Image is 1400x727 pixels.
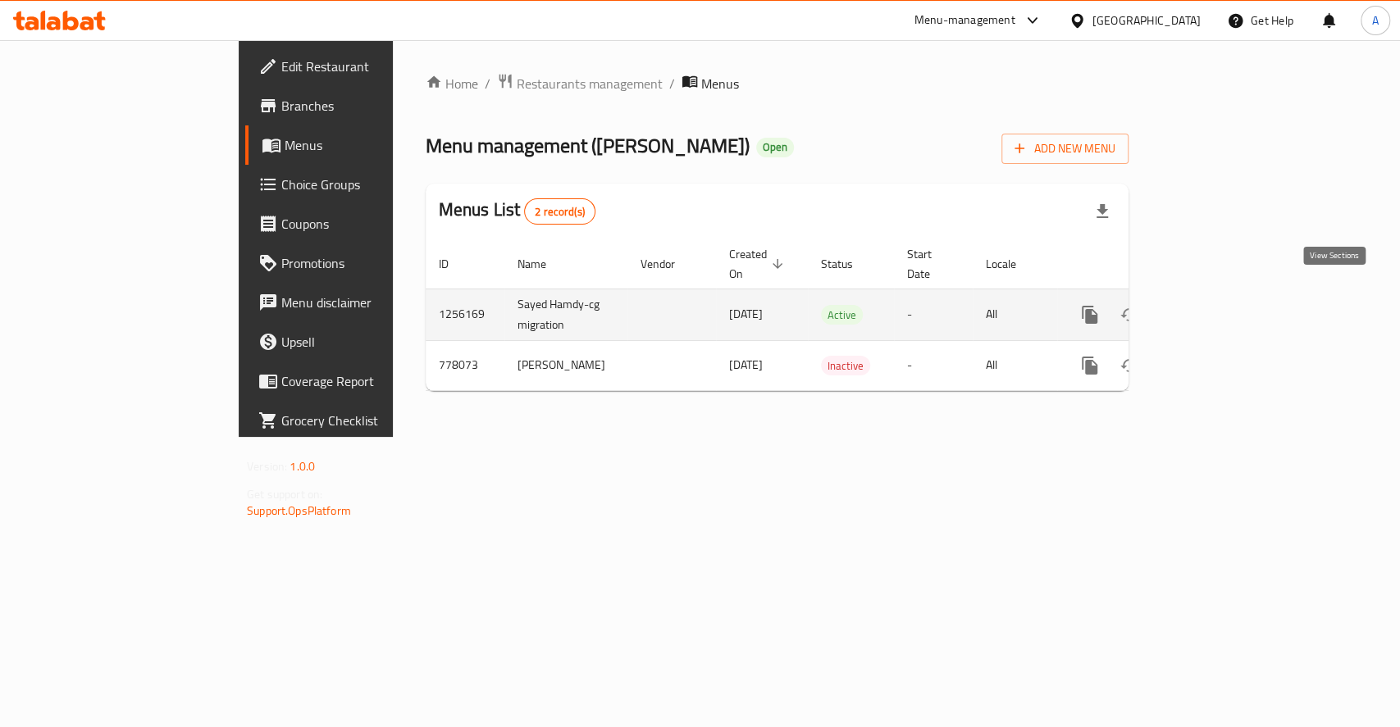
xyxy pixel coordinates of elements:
[524,198,595,225] div: Total records count
[504,340,627,390] td: [PERSON_NAME]
[426,239,1241,391] table: enhanced table
[669,74,675,93] li: /
[729,244,788,284] span: Created On
[914,11,1015,30] div: Menu-management
[504,289,627,340] td: Sayed Hamdy-cg migration
[245,125,472,165] a: Menus
[245,165,472,204] a: Choice Groups
[245,361,472,401] a: Coverage Report
[290,456,315,477] span: 1.0.0
[1015,139,1115,159] span: Add New Menu
[281,293,459,312] span: Menu disclaimer
[821,254,874,274] span: Status
[1110,295,1149,334] button: Change Status
[281,371,459,391] span: Coverage Report
[821,305,863,325] div: Active
[821,306,863,325] span: Active
[281,332,459,352] span: Upsell
[907,244,953,284] span: Start Date
[821,356,870,375] div: Inactive
[281,214,459,234] span: Coupons
[1092,11,1201,30] div: [GEOGRAPHIC_DATA]
[281,253,459,273] span: Promotions
[439,198,595,225] h2: Menus List
[245,322,472,361] a: Upsell
[281,175,459,194] span: Choice Groups
[245,47,472,86] a: Edit Restaurant
[756,140,794,154] span: Open
[1070,295,1110,334] button: more
[894,289,973,340] td: -
[1057,239,1241,289] th: Actions
[285,135,459,155] span: Menus
[1083,192,1122,231] div: Export file
[497,73,663,94] a: Restaurants management
[245,86,472,125] a: Branches
[247,500,351,521] a: Support.OpsPlatform
[1070,346,1110,385] button: more
[1372,11,1379,30] span: A
[973,340,1057,390] td: All
[986,254,1037,274] span: Locale
[426,127,750,164] span: Menu management ( [PERSON_NAME] )
[701,74,739,93] span: Menus
[281,96,459,116] span: Branches
[426,73,1129,94] nav: breadcrumb
[281,411,459,430] span: Grocery Checklist
[247,484,322,505] span: Get support on:
[439,254,470,274] span: ID
[245,283,472,322] a: Menu disclaimer
[641,254,696,274] span: Vendor
[245,401,472,440] a: Grocery Checklist
[894,340,973,390] td: -
[485,74,490,93] li: /
[756,138,794,157] div: Open
[973,289,1057,340] td: All
[518,254,568,274] span: Name
[245,243,472,283] a: Promotions
[517,74,663,93] span: Restaurants management
[729,354,763,375] span: [DATE]
[729,303,763,325] span: [DATE]
[247,456,287,477] span: Version:
[821,357,870,375] span: Inactive
[245,204,472,243] a: Coupons
[1001,134,1129,164] button: Add New Menu
[525,204,595,220] span: 2 record(s)
[281,57,459,76] span: Edit Restaurant
[1110,346,1149,385] button: Change Status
